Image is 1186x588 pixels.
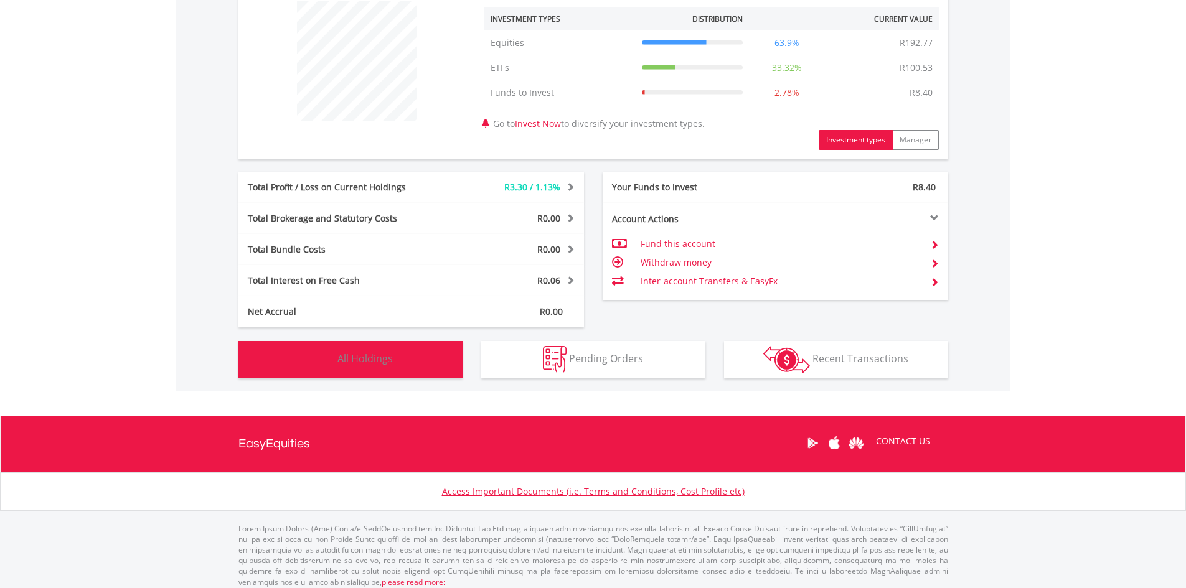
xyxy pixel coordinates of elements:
[569,352,643,365] span: Pending Orders
[824,424,845,462] a: Apple
[537,274,560,286] span: R0.06
[515,118,561,129] a: Invest Now
[892,130,939,150] button: Manager
[238,523,948,587] p: Lorem Ipsum Dolors (Ame) Con a/e SeddOeiusmod tem InciDiduntut Lab Etd mag aliquaen admin veniamq...
[724,341,948,378] button: Recent Transactions
[749,30,825,55] td: 63.9%
[749,80,825,105] td: 2.78%
[481,341,705,378] button: Pending Orders
[484,30,636,55] td: Equities
[537,212,560,224] span: R0.00
[504,181,560,193] span: R3.30 / 1.13%
[641,272,920,291] td: Inter-account Transfers & EasyFx
[893,55,939,80] td: R100.53
[812,352,908,365] span: Recent Transactions
[238,341,463,378] button: All Holdings
[484,80,636,105] td: Funds to Invest
[603,213,776,225] div: Account Actions
[749,55,825,80] td: 33.32%
[442,485,745,497] a: Access Important Documents (i.e. Terms and Conditions, Cost Profile etc)
[819,130,893,150] button: Investment types
[540,306,563,317] span: R0.00
[484,7,636,30] th: Investment Types
[308,346,335,373] img: holdings-wht.png
[903,80,939,105] td: R8.40
[913,181,936,193] span: R8.40
[845,424,867,462] a: Huawei
[802,424,824,462] a: Google Play
[763,346,810,373] img: transactions-zar-wht.png
[238,274,440,287] div: Total Interest on Free Cash
[893,30,939,55] td: R192.77
[641,253,920,272] td: Withdraw money
[867,424,939,459] a: CONTACT US
[603,181,776,194] div: Your Funds to Invest
[537,243,560,255] span: R0.00
[692,14,743,24] div: Distribution
[238,416,310,472] a: EasyEquities
[337,352,393,365] span: All Holdings
[238,306,440,318] div: Net Accrual
[238,212,440,225] div: Total Brokerage and Statutory Costs
[238,181,440,194] div: Total Profit / Loss on Current Holdings
[484,55,636,80] td: ETFs
[238,243,440,256] div: Total Bundle Costs
[641,235,920,253] td: Fund this account
[382,577,445,587] a: please read more:
[825,7,939,30] th: Current Value
[543,346,567,373] img: pending_instructions-wht.png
